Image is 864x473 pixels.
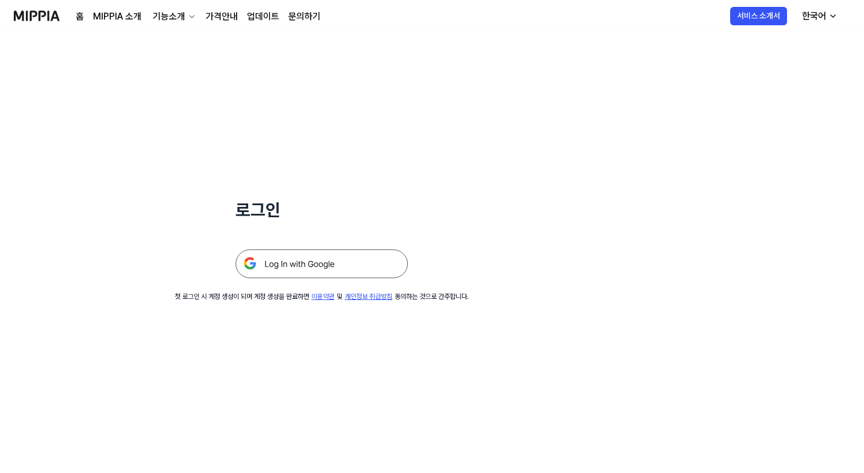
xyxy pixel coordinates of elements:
[345,293,392,301] a: 개인정보 취급방침
[151,10,196,24] button: 기능소개
[800,9,828,23] div: 한국어
[288,10,321,24] a: 문의하기
[236,249,408,278] img: 구글 로그인 버튼
[236,198,408,222] h1: 로그인
[175,292,469,302] div: 첫 로그인 시 계정 생성이 되며 계정 생성을 완료하면 및 동의하는 것으로 간주합니다.
[730,7,787,25] button: 서비스 소개서
[247,10,279,24] a: 업데이트
[311,293,334,301] a: 이용약관
[151,10,187,24] div: 기능소개
[793,5,844,28] button: 한국어
[76,10,84,24] a: 홈
[206,10,238,24] a: 가격안내
[93,10,141,24] a: MIPPIA 소개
